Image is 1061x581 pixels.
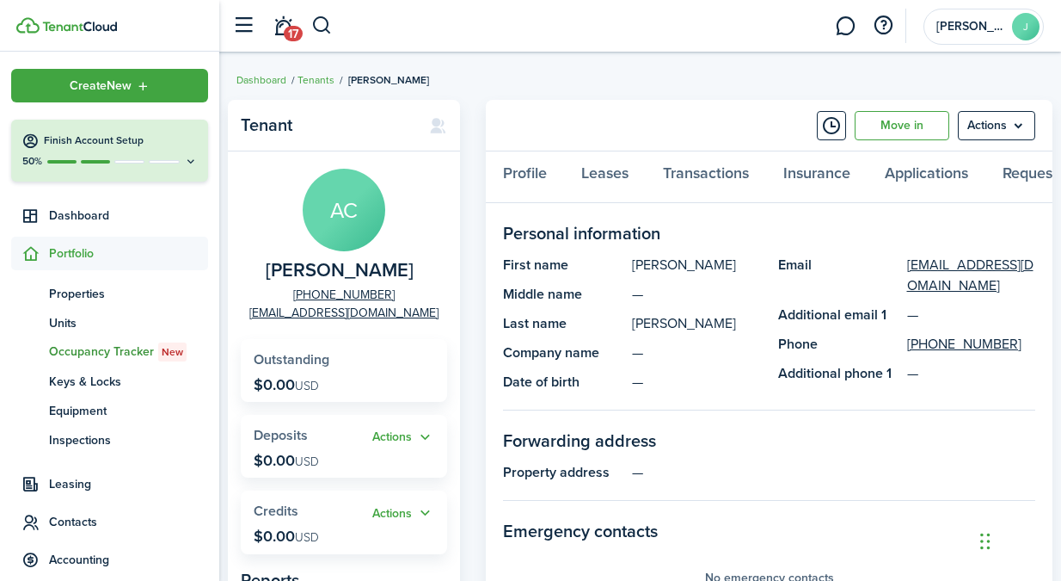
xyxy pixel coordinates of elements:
[70,80,132,92] span: Create New
[311,11,333,40] button: Search
[49,373,208,391] span: Keys & Locks
[254,349,329,369] span: Outstanding
[241,115,412,135] panel-main-title: Tenant
[503,220,1035,246] panel-main-section-title: Personal information
[49,207,208,225] span: Dashboard
[632,284,761,305] panel-main-description: —
[936,21,1005,33] span: Jonathan
[295,453,319,471] span: USD
[267,4,299,48] a: Notifications
[503,428,1035,454] panel-main-section-title: Forwarding address
[503,255,623,275] panel-main-title: First name
[21,154,43,169] p: 50%
[293,286,395,304] a: [PHONE_NUMBER]
[372,428,434,448] button: Open menu
[236,72,286,88] a: Dashboard
[297,72,334,88] a: Tenants
[49,343,208,362] span: Occupancy Tracker
[829,4,862,48] a: Messaging
[227,9,260,42] button: Open sidebar
[249,304,439,322] a: [EMAIL_ADDRESS][DOMAIN_NAME]
[958,111,1035,140] button: Open menu
[778,305,898,325] panel-main-title: Additional email 1
[254,376,319,393] p: $0.00
[162,344,183,360] span: New
[49,431,208,449] span: Inspections
[11,199,208,232] a: Dashboard
[295,377,319,395] span: USD
[486,151,564,203] a: Profile
[632,343,761,363] panel-main-description: —
[16,17,40,34] img: TenantCloud
[42,22,117,32] img: TenantCloud
[503,518,1035,544] panel-main-section-title: Emergency contacts
[11,396,208,425] a: Equipment
[11,120,208,182] button: Finish Account Setup50%
[766,151,868,203] a: Insurance
[632,255,761,275] panel-main-description: [PERSON_NAME]
[266,260,414,281] span: Anabel Chavez
[975,498,1061,581] iframe: Chat Widget
[646,151,766,203] a: Transactions
[49,314,208,332] span: Units
[49,244,208,263] span: Portfolio
[778,334,898,355] panel-main-title: Phone
[817,111,846,140] button: Timeline
[632,372,761,392] panel-main-description: —
[295,528,319,547] span: USD
[11,337,208,367] a: Occupancy TrackerNew
[503,343,623,363] panel-main-title: Company name
[958,111,1035,140] menu-btn: Actions
[372,504,434,523] button: Open menu
[49,475,208,493] span: Leasing
[778,363,898,384] panel-main-title: Additional phone 1
[778,255,898,296] panel-main-title: Email
[855,111,949,140] a: Move in
[284,26,303,41] span: 17
[303,169,385,251] avatar-text: AC
[254,452,319,469] p: $0.00
[254,425,308,445] span: Deposits
[11,367,208,396] a: Keys & Locks
[564,151,646,203] a: Leases
[632,313,761,334] panel-main-description: [PERSON_NAME]
[503,313,623,334] panel-main-title: Last name
[503,372,623,392] panel-main-title: Date of birth
[254,501,298,521] span: Credits
[11,69,208,102] button: Open menu
[49,551,208,569] span: Accounting
[907,334,1021,355] a: [PHONE_NUMBER]
[907,255,1036,296] a: [EMAIL_ADDRESS][DOMAIN_NAME]
[372,504,434,523] button: Actions
[49,513,208,531] span: Contacts
[11,308,208,337] a: Units
[49,285,208,303] span: Properties
[11,425,208,454] a: Inspections
[503,284,623,305] panel-main-title: Middle name
[868,151,985,203] a: Applications
[868,11,898,40] button: Open resource center
[49,402,208,420] span: Equipment
[44,133,198,148] h4: Finish Account Setup
[348,72,429,88] span: [PERSON_NAME]
[503,462,623,483] panel-main-title: Property address
[11,279,208,308] a: Properties
[254,528,319,545] p: $0.00
[980,516,990,567] div: Drag
[372,428,434,448] button: Actions
[1012,13,1040,40] avatar-text: J
[632,462,1035,483] panel-main-description: —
